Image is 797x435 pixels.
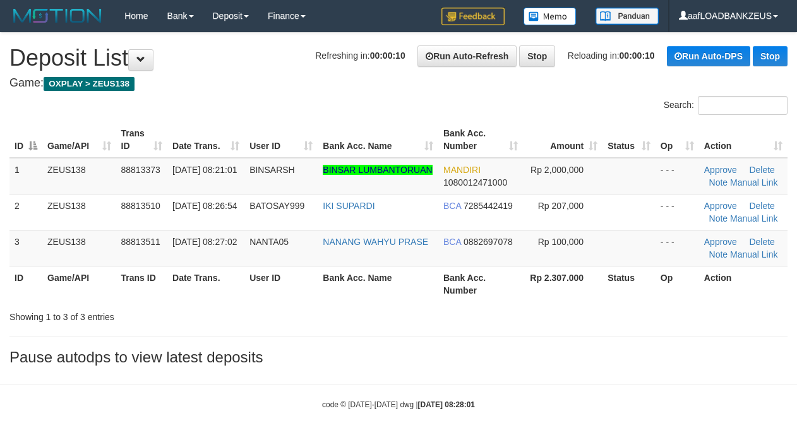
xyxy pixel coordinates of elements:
[656,266,699,302] th: Op
[523,122,602,158] th: Amount: activate to sort column ascending
[172,201,237,211] span: [DATE] 08:26:54
[318,266,438,302] th: Bank Acc. Name
[699,122,788,158] th: Action: activate to sort column ascending
[730,249,778,259] a: Manual Link
[121,165,160,175] span: 88813373
[315,51,405,61] span: Refreshing in:
[244,266,318,302] th: User ID
[121,237,160,247] span: 88813511
[323,165,432,175] a: BINSAR LUMBANTORUAN
[656,158,699,194] td: - - -
[530,165,584,175] span: Rp 2,000,000
[438,122,523,158] th: Bank Acc. Number: activate to sort column ascending
[538,201,584,211] span: Rp 207,000
[441,8,505,25] img: Feedback.jpg
[116,122,168,158] th: Trans ID: activate to sort column ascending
[709,213,728,223] a: Note
[709,177,728,188] a: Note
[244,122,318,158] th: User ID: activate to sort column ascending
[9,45,788,71] h1: Deposit List
[172,237,237,247] span: [DATE] 08:27:02
[167,122,244,158] th: Date Trans.: activate to sort column ascending
[656,122,699,158] th: Op: activate to sort column ascending
[322,400,475,409] small: code © [DATE]-[DATE] dwg |
[9,266,42,302] th: ID
[418,400,475,409] strong: [DATE] 08:28:01
[730,213,778,223] a: Manual Link
[464,201,513,211] span: Copy 7285442419 to clipboard
[664,96,788,115] label: Search:
[318,122,438,158] th: Bank Acc. Name: activate to sort column ascending
[323,201,375,211] a: IKI SUPARDI
[9,306,323,323] div: Showing 1 to 3 of 3 entries
[172,165,237,175] span: [DATE] 08:21:01
[9,230,42,266] td: 3
[524,8,577,25] img: Button%20Memo.svg
[42,194,116,230] td: ZEUS138
[753,46,788,66] a: Stop
[9,194,42,230] td: 2
[698,96,788,115] input: Search:
[602,266,656,302] th: Status
[464,237,513,247] span: Copy 0882697078 to clipboard
[656,230,699,266] td: - - -
[538,237,584,247] span: Rp 100,000
[9,122,42,158] th: ID: activate to sort column descending
[667,46,750,66] a: Run Auto-DPS
[568,51,655,61] span: Reloading in:
[167,266,244,302] th: Date Trans.
[44,77,135,91] span: OXPLAY > ZEUS138
[730,177,778,188] a: Manual Link
[417,45,517,67] a: Run Auto-Refresh
[9,158,42,194] td: 1
[9,349,788,366] h3: Pause autodps to view latest deposits
[9,77,788,90] h4: Game:
[42,158,116,194] td: ZEUS138
[699,266,788,302] th: Action
[443,165,481,175] span: MANDIRI
[42,122,116,158] th: Game/API: activate to sort column ascending
[42,230,116,266] td: ZEUS138
[519,45,555,67] a: Stop
[523,266,602,302] th: Rp 2.307.000
[443,237,461,247] span: BCA
[249,237,289,247] span: NANTA05
[596,8,659,25] img: panduan.png
[749,165,774,175] a: Delete
[704,201,737,211] a: Approve
[443,177,507,188] span: Copy 1080012471000 to clipboard
[249,165,295,175] span: BINSARSH
[42,266,116,302] th: Game/API
[323,237,428,247] a: NANANG WAHYU PRASE
[704,165,737,175] a: Approve
[438,266,523,302] th: Bank Acc. Number
[709,249,728,259] a: Note
[602,122,656,158] th: Status: activate to sort column ascending
[749,237,774,247] a: Delete
[9,6,105,25] img: MOTION_logo.png
[249,201,304,211] span: BATOSAY999
[121,201,160,211] span: 88813510
[116,266,168,302] th: Trans ID
[749,201,774,211] a: Delete
[443,201,461,211] span: BCA
[370,51,405,61] strong: 00:00:10
[704,237,737,247] a: Approve
[656,194,699,230] td: - - -
[620,51,655,61] strong: 00:00:10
